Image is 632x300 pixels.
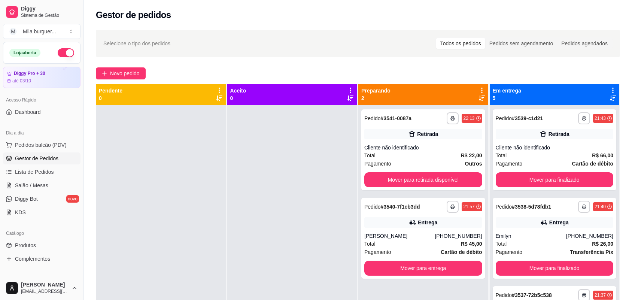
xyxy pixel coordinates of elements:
[595,292,606,298] div: 21:37
[496,240,507,248] span: Total
[3,24,80,39] button: Select a team
[3,279,80,297] button: [PERSON_NAME][EMAIL_ADDRESS][DOMAIN_NAME]
[595,204,606,210] div: 21:40
[364,144,482,151] div: Cliente não identificado
[3,94,80,106] div: Acesso Rápido
[463,115,474,121] div: 22:13
[496,115,512,121] span: Pedido
[461,241,482,247] strong: R$ 45,00
[364,248,391,256] span: Pagamento
[15,108,41,116] span: Dashboard
[512,115,543,121] strong: # 3539-c1d21
[512,204,551,210] strong: # 3538-5d78fdb1
[3,67,80,88] a: Diggy Pro + 30até 03/10
[364,115,381,121] span: Pedido
[418,219,437,226] div: Entrega
[15,155,58,162] span: Gestor de Pedidos
[230,87,246,94] p: Aceito
[3,193,80,205] a: Diggy Botnovo
[96,9,171,21] h2: Gestor de pedidos
[3,206,80,218] a: KDS
[15,168,54,176] span: Lista de Pedidos
[592,241,613,247] strong: R$ 26,00
[417,130,438,138] div: Retirada
[230,94,246,102] p: 0
[496,151,507,160] span: Total
[461,152,482,158] strong: R$ 22,00
[557,38,612,49] div: Pedidos agendados
[12,78,31,84] article: até 03/10
[3,106,80,118] a: Dashboard
[485,38,557,49] div: Pedidos sem agendamento
[3,179,80,191] a: Salão / Mesas
[3,152,80,164] a: Gestor de Pedidos
[463,204,474,210] div: 21:57
[381,204,420,210] strong: # 3540-7f1cb3dd
[512,292,552,298] strong: # 3537-72b5c538
[441,249,482,255] strong: Cartão de débito
[3,227,80,239] div: Catálogo
[361,87,391,94] p: Preparando
[21,12,78,18] span: Sistema de Gestão
[15,255,50,263] span: Complementos
[3,139,80,151] button: Pedidos balcão (PDV)
[3,166,80,178] a: Lista de Pedidos
[23,28,56,35] div: Mila burguer ...
[15,141,67,149] span: Pedidos balcão (PDV)
[436,38,485,49] div: Todos os pedidos
[493,87,521,94] p: Em entrega
[496,292,512,298] span: Pedido
[364,204,381,210] span: Pedido
[572,161,613,167] strong: Cartão de débito
[21,6,78,12] span: Diggy
[58,48,74,57] button: Alterar Status
[496,172,614,187] button: Mover para finalizado
[570,249,613,255] strong: Transferência Pix
[496,261,614,276] button: Mover para finalizado
[364,151,376,160] span: Total
[15,242,36,249] span: Produtos
[364,232,435,240] div: [PERSON_NAME]
[496,144,614,151] div: Cliente não identificado
[435,232,482,240] div: [PHONE_NUMBER]
[496,204,512,210] span: Pedido
[549,130,569,138] div: Retirada
[595,115,606,121] div: 21:43
[3,3,80,21] a: DiggySistema de Gestão
[493,94,521,102] p: 5
[99,87,122,94] p: Pendente
[3,127,80,139] div: Dia a dia
[103,39,170,48] span: Selecione o tipo dos pedidos
[102,71,107,76] span: plus
[364,240,376,248] span: Total
[21,282,69,288] span: [PERSON_NAME]
[15,182,48,189] span: Salão / Mesas
[566,232,613,240] div: [PHONE_NUMBER]
[3,239,80,251] a: Produtos
[14,71,45,76] article: Diggy Pro + 30
[364,172,482,187] button: Mover para retirada disponível
[465,161,482,167] strong: Outros
[592,152,613,158] strong: R$ 66,00
[496,248,523,256] span: Pagamento
[9,49,40,57] div: Loja aberta
[361,94,391,102] p: 2
[15,209,26,216] span: KDS
[21,288,69,294] span: [EMAIL_ADDRESS][DOMAIN_NAME]
[110,69,140,78] span: Novo pedido
[381,115,412,121] strong: # 3541-0087a
[96,67,146,79] button: Novo pedido
[3,253,80,265] a: Complementos
[496,160,523,168] span: Pagamento
[549,219,569,226] div: Entrega
[364,160,391,168] span: Pagamento
[496,232,566,240] div: Emilyn
[99,94,122,102] p: 0
[9,28,17,35] span: M
[15,195,38,203] span: Diggy Bot
[364,261,482,276] button: Mover para entrega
